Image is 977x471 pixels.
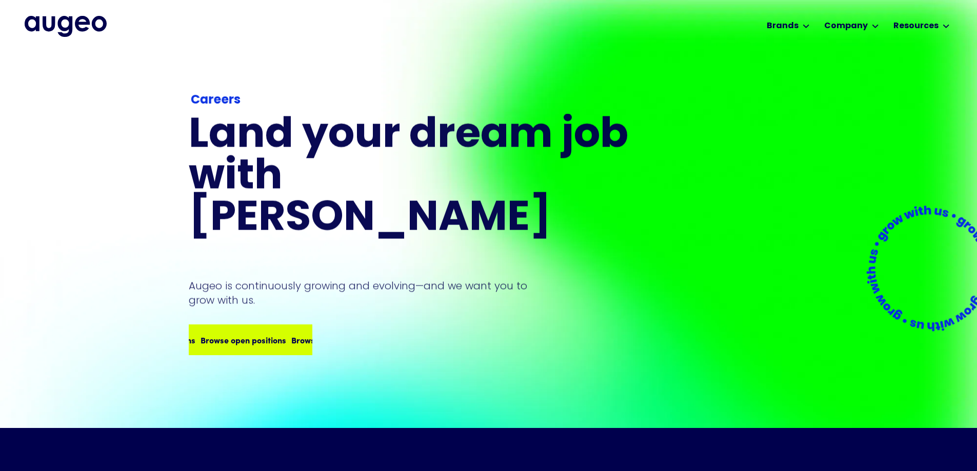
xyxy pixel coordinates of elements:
div: Browse open positions [201,334,286,346]
div: Browse open positions [291,334,377,346]
h1: Land your dream job﻿ with [PERSON_NAME] [189,116,632,240]
div: Resources [893,20,939,32]
a: Browse open positionsBrowse open positionsBrowse open positions [189,324,312,355]
a: home [25,16,107,36]
div: Company [824,20,868,32]
p: Augeo is continuously growing and evolving—and we want you to grow with us. [189,279,542,308]
strong: Careers [190,94,240,107]
div: Brands [767,20,799,32]
img: Augeo's full logo in midnight blue. [25,16,107,36]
